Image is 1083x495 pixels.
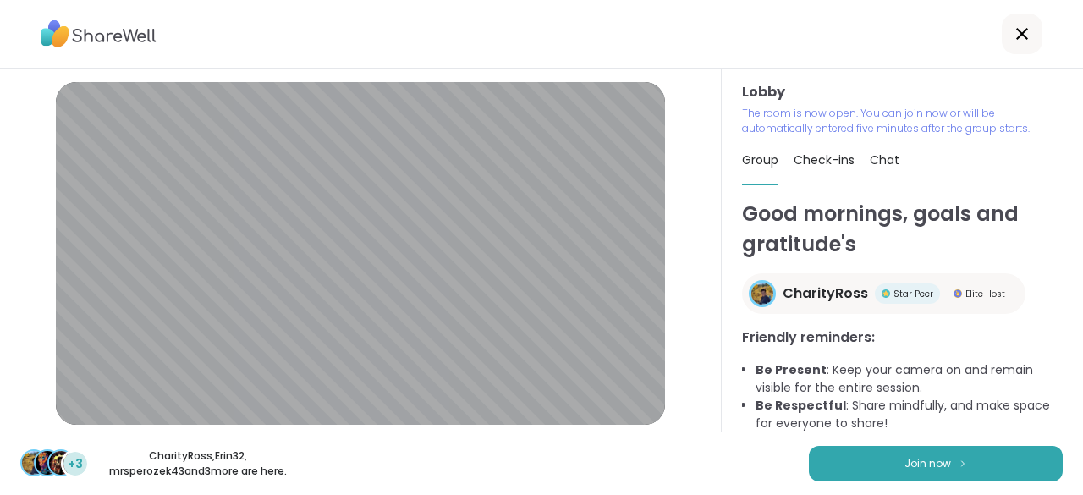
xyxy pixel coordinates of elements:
[756,361,827,378] b: Be Present
[751,283,773,305] img: CharityRoss
[103,448,293,479] p: CharityRoss , Erin32 , mrsperozek43 and 3 more are here.
[794,151,855,168] span: Check-ins
[783,283,868,304] span: CharityRoss
[22,451,46,475] img: CharityRoss
[958,459,968,468] img: ShareWell Logomark
[756,397,846,414] b: Be Respectful
[742,273,1025,314] a: CharityRossCharityRossStar PeerStar PeerElite HostElite Host
[904,456,951,471] span: Join now
[36,451,59,475] img: Erin32
[68,455,83,473] span: +3
[742,82,1063,102] h3: Lobby
[893,288,933,300] span: Star Peer
[41,14,157,53] img: ShareWell Logo
[756,361,1063,397] li: : Keep your camera on and remain visible for the entire session.
[870,151,899,168] span: Chat
[882,289,890,298] img: Star Peer
[742,199,1063,260] h1: Good mornings, goals and gratitude's
[756,397,1063,432] li: : Share mindfully, and make space for everyone to share!
[742,327,1063,348] h3: Friendly reminders:
[742,151,778,168] span: Group
[742,106,1063,136] p: The room is now open. You can join now or will be automatically entered five minutes after the gr...
[965,288,1005,300] span: Elite Host
[809,446,1063,481] button: Join now
[49,451,73,475] img: mrsperozek43
[954,289,962,298] img: Elite Host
